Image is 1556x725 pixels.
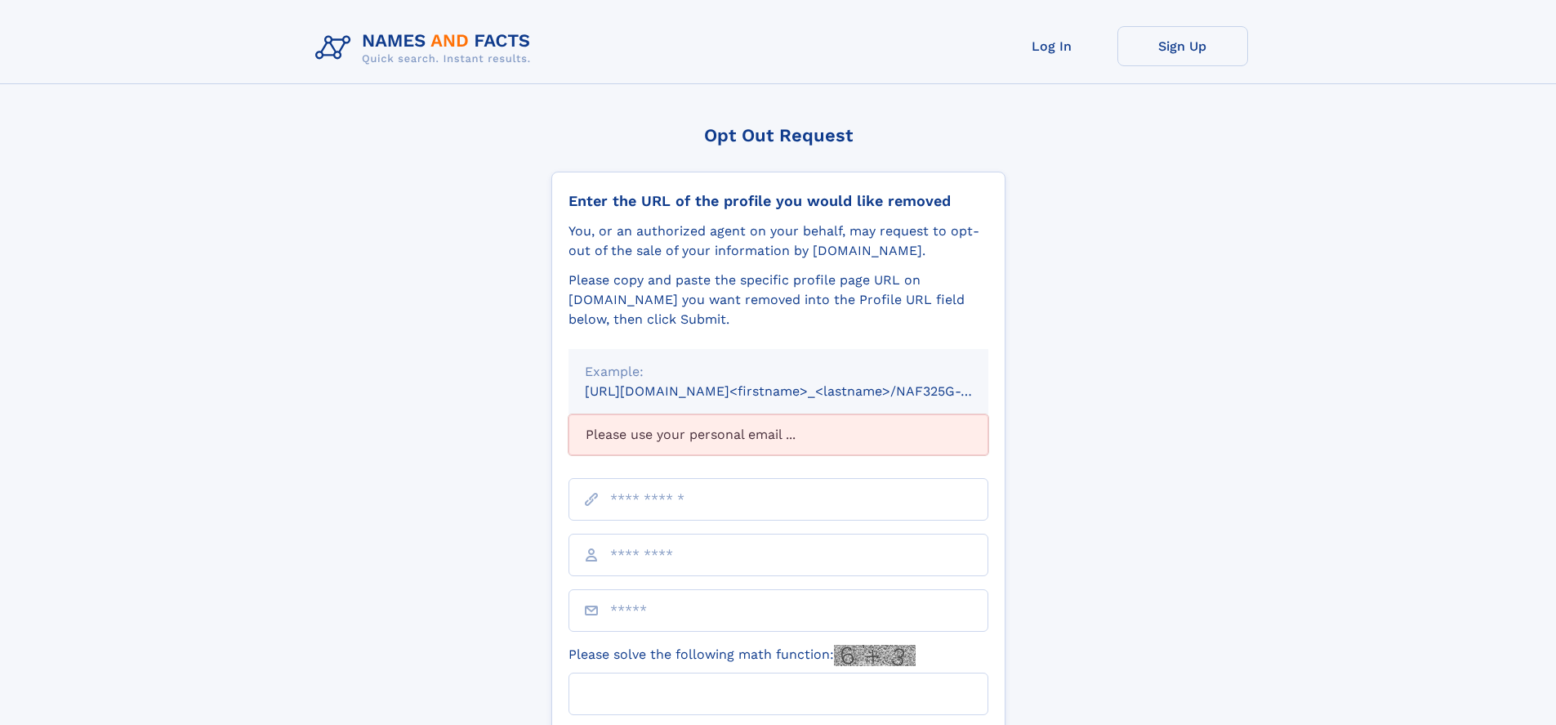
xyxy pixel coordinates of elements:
small: [URL][DOMAIN_NAME]<firstname>_<lastname>/NAF325G-xxxxxxxx [585,383,1019,399]
label: Please solve the following math function: [568,645,916,666]
a: Sign Up [1117,26,1248,66]
div: Please copy and paste the specific profile page URL on [DOMAIN_NAME] you want removed into the Pr... [568,271,988,329]
img: Logo Names and Facts [309,26,544,70]
div: Opt Out Request [551,125,1005,145]
div: You, or an authorized agent on your behalf, may request to opt-out of the sale of your informatio... [568,222,988,261]
div: Example: [585,362,972,382]
a: Log In [987,26,1117,66]
div: Enter the URL of the profile you would like removed [568,192,988,210]
div: Please use your personal email ... [568,414,988,455]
